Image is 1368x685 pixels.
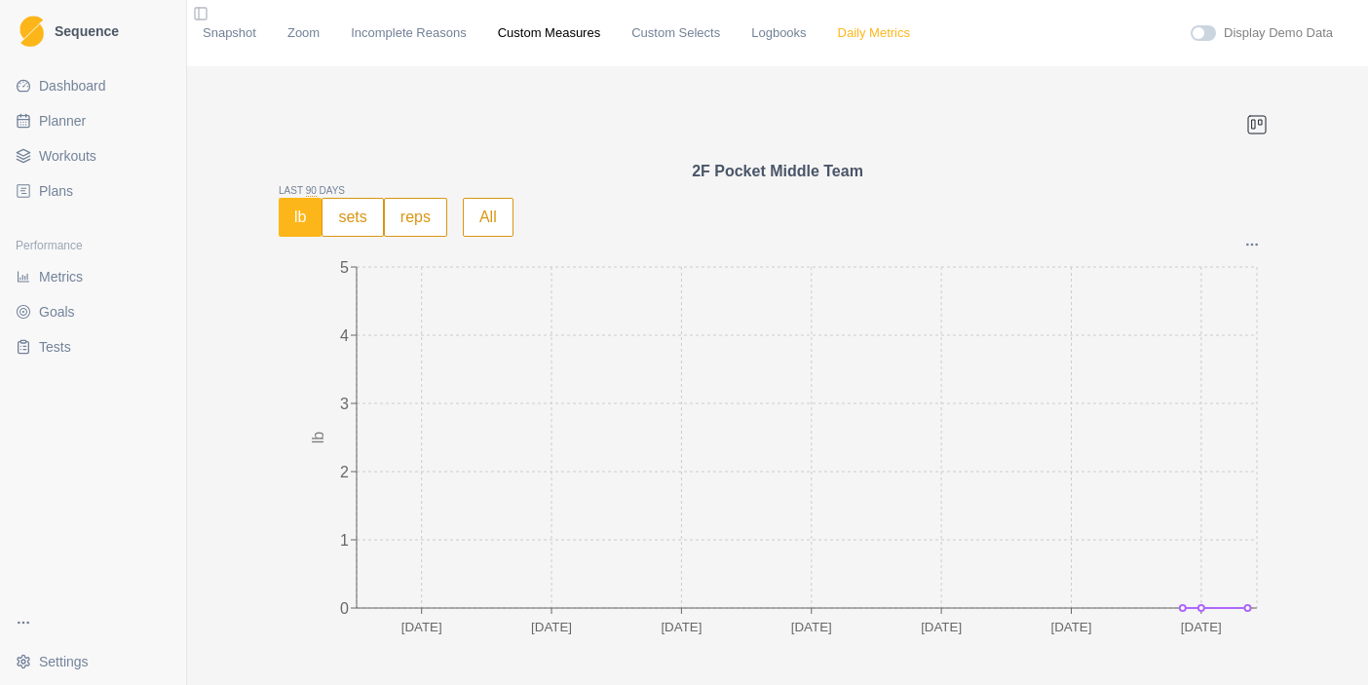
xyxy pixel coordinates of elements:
a: Incomplete Reasons [351,23,467,43]
a: Dashboard [8,70,178,101]
a: Tests [8,331,178,362]
button: All [463,198,513,237]
label: Display Demo Data [1224,23,1333,43]
tspan: 2 [340,463,349,479]
a: Zoom [287,23,320,43]
button: Settings [8,646,178,677]
tspan: lb [310,431,326,443]
tspan: 1 [340,531,349,548]
span: Tests [39,337,71,357]
a: Custom Measures [498,23,600,43]
div: 2F Pocket Middle Team [279,160,1276,183]
a: Goals [8,296,178,327]
text: [DATE] [921,620,962,634]
a: Daily Metrics [838,23,910,43]
span: Planner [39,111,86,131]
text: [DATE] [531,620,572,634]
text: [DATE] [661,620,702,634]
tspan: 5 [340,258,349,275]
span: Sequence [55,24,119,38]
text: [DATE] [1051,620,1092,634]
span: 90 [306,185,317,197]
p: Last Days [279,183,1276,198]
button: sets [322,198,383,237]
text: [DATE] [1181,620,1222,634]
span: Plans [39,181,73,201]
button: lb [279,198,322,237]
a: Plans [8,175,178,207]
button: reps [384,198,447,237]
span: Dashboard [39,76,106,95]
text: [DATE] [791,620,832,634]
span: Workouts [39,146,96,166]
a: Metrics [8,261,178,292]
a: Custom Selects [631,23,720,43]
tspan: 3 [340,395,349,411]
tspan: 0 [340,599,349,616]
a: Snapshot [203,23,256,43]
button: Options [1243,237,1261,252]
a: LogoSequence [8,8,178,55]
span: Goals [39,302,75,322]
a: Logbooks [751,23,806,43]
img: Logo [19,16,44,48]
div: Performance [8,230,178,261]
span: Metrics [39,267,83,286]
a: Workouts [8,140,178,171]
a: Planner [8,105,178,136]
tspan: 4 [340,326,349,343]
text: [DATE] [401,620,442,634]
